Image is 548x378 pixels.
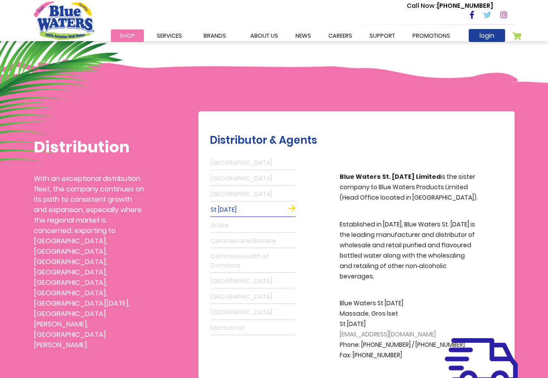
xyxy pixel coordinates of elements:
[361,29,404,42] a: support
[211,187,295,201] a: [GEOGRAPHIC_DATA]
[211,250,295,273] a: Commonwealth of Dominica
[204,32,226,40] span: Brands
[340,172,478,203] p: is the sister company to Blue Waters Products Limited (Head Office located in [GEOGRAPHIC_DATA]).
[211,156,295,170] a: [GEOGRAPHIC_DATA]
[469,29,505,42] a: login
[242,29,287,42] a: about us
[211,290,295,304] a: [GEOGRAPHIC_DATA]
[404,29,459,42] a: Promotions
[340,220,478,282] p: Established in [DATE], Blue Waters St. [DATE] is the leading manufacturer and distributor of whol...
[211,321,295,335] a: Montserrat
[34,138,144,156] h1: Distribution
[320,29,361,42] a: careers
[211,306,295,320] a: [GEOGRAPHIC_DATA]
[211,275,295,288] a: [GEOGRAPHIC_DATA]
[211,219,295,233] a: Aruba
[210,134,510,147] h2: Distributor & Agents
[157,32,182,40] span: Services
[407,1,493,10] p: [PHONE_NUMBER]
[211,172,295,186] a: [GEOGRAPHIC_DATA]
[120,32,135,40] span: Shop
[340,298,478,361] p: Blue Waters St [DATE] Massade, Gros lset St [DATE] Phone: [PHONE_NUMBER] / [PHONE_NUMBER] Fax: [P...
[211,234,295,248] a: Curacao and Bonaire
[34,174,144,350] p: With an exceptional distribution fleet, the company continues on its path to consistent growth an...
[340,172,441,181] strong: Blue Waters St. [DATE] Limited
[407,1,437,10] span: Call Now :
[340,330,436,339] span: [EMAIL_ADDRESS][DOMAIN_NAME]
[34,1,94,39] a: store logo
[211,203,295,217] a: St [DATE]
[287,29,320,42] a: News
